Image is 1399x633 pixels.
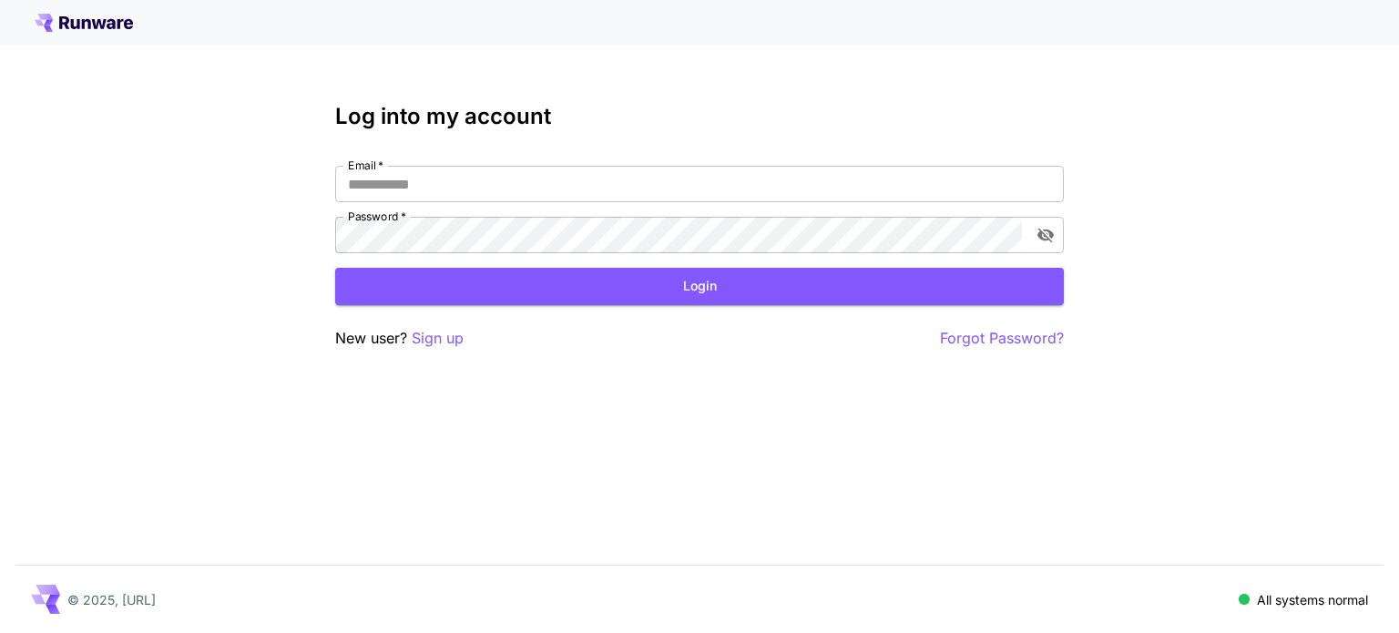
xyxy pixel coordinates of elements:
[412,327,464,350] button: Sign up
[348,209,406,224] label: Password
[335,268,1064,305] button: Login
[335,327,464,350] p: New user?
[67,590,156,609] p: © 2025, [URL]
[335,104,1064,129] h3: Log into my account
[1257,590,1368,609] p: All systems normal
[1029,219,1062,251] button: toggle password visibility
[940,327,1064,350] button: Forgot Password?
[348,158,383,173] label: Email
